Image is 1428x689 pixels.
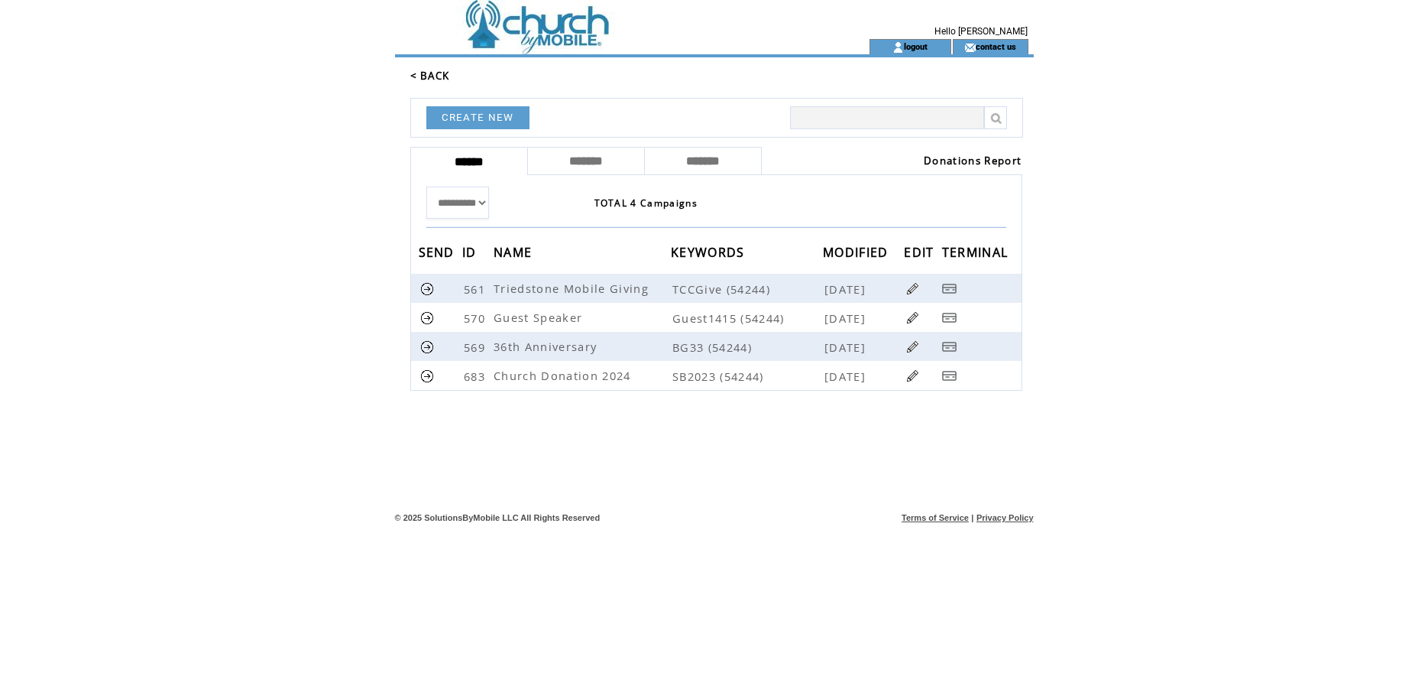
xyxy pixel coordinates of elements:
[671,247,749,256] a: KEYWORDS
[410,69,450,83] a: < BACK
[672,310,821,326] span: Guest1415 (54244)
[494,281,652,296] span: Triedstone Mobile Giving
[902,513,969,522] a: Terms of Service
[464,281,489,297] span: 561
[594,197,698,210] span: TOTAL 4 Campaigns
[942,240,1012,268] span: TERMINAL
[823,240,892,268] span: MODIFIED
[672,340,821,355] span: BG33 (54244)
[924,154,1022,167] a: Donations Report
[824,340,869,355] span: [DATE]
[964,41,976,54] img: contact_us_icon.gif
[976,41,1016,51] a: contact us
[824,281,869,297] span: [DATE]
[494,310,586,325] span: Guest Speaker
[494,240,536,268] span: NAME
[494,368,635,383] span: Church Donation 2024
[672,369,821,384] span: SB2023 (54244)
[976,513,1034,522] a: Privacy Policy
[464,340,489,355] span: 569
[934,26,1028,37] span: Hello [PERSON_NAME]
[426,106,529,129] a: CREATE NEW
[395,513,601,522] span: © 2025 SolutionsByMobile LLC All Rights Reserved
[419,240,458,268] span: SEND
[494,339,601,354] span: 36th Anniversary
[904,240,937,268] span: EDIT
[823,247,892,256] a: MODIFIED
[824,310,869,326] span: [DATE]
[462,240,481,268] span: ID
[672,281,821,297] span: TCCGive (54244)
[904,41,928,51] a: logout
[462,247,481,256] a: ID
[971,513,973,522] span: |
[464,310,489,326] span: 570
[494,247,536,256] a: NAME
[464,369,489,384] span: 683
[671,240,749,268] span: KEYWORDS
[892,41,904,54] img: account_icon.gif
[824,369,869,384] span: [DATE]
